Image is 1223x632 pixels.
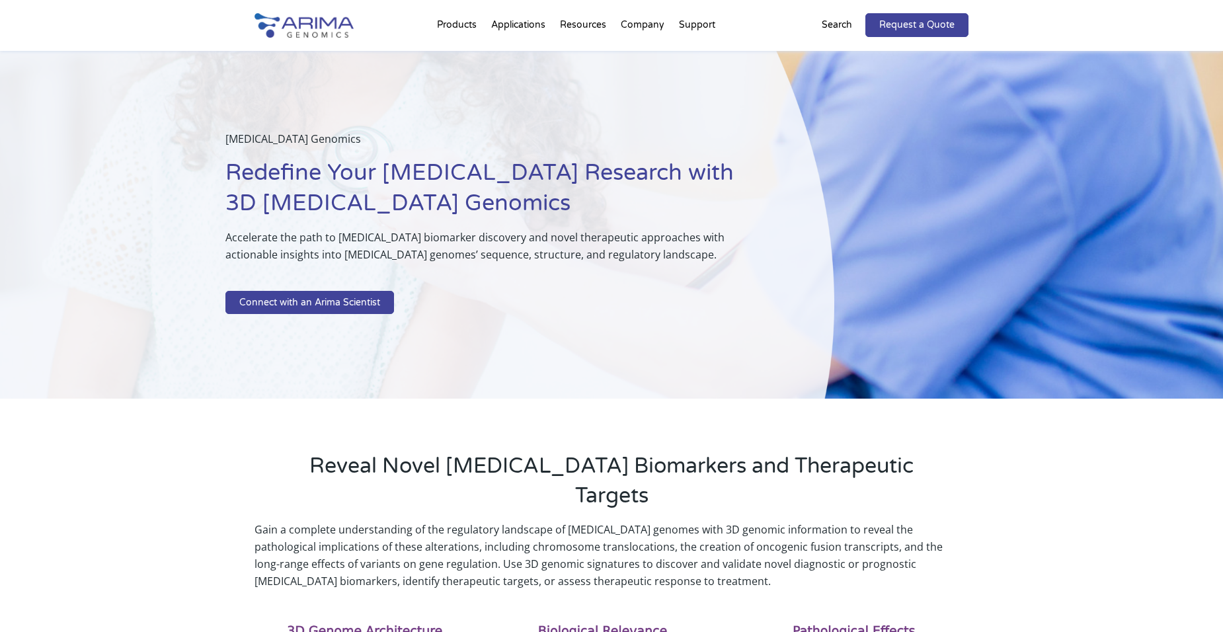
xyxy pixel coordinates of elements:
[865,13,968,37] a: Request a Quote
[822,17,852,34] p: Search
[255,13,354,38] img: Arima-Genomics-logo
[225,229,769,274] p: Accelerate the path to [MEDICAL_DATA] biomarker discovery and novel therapeutic approaches with a...
[225,291,394,315] a: Connect with an Arima Scientist
[225,158,769,229] h1: Redefine Your [MEDICAL_DATA] Research with 3D [MEDICAL_DATA] Genomics
[225,130,769,158] p: [MEDICAL_DATA] Genomics
[255,521,968,590] p: Gain a complete understanding of the regulatory landscape of [MEDICAL_DATA] genomes with 3D genom...
[307,452,916,521] h2: Reveal Novel [MEDICAL_DATA] Biomarkers and Therapeutic Targets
